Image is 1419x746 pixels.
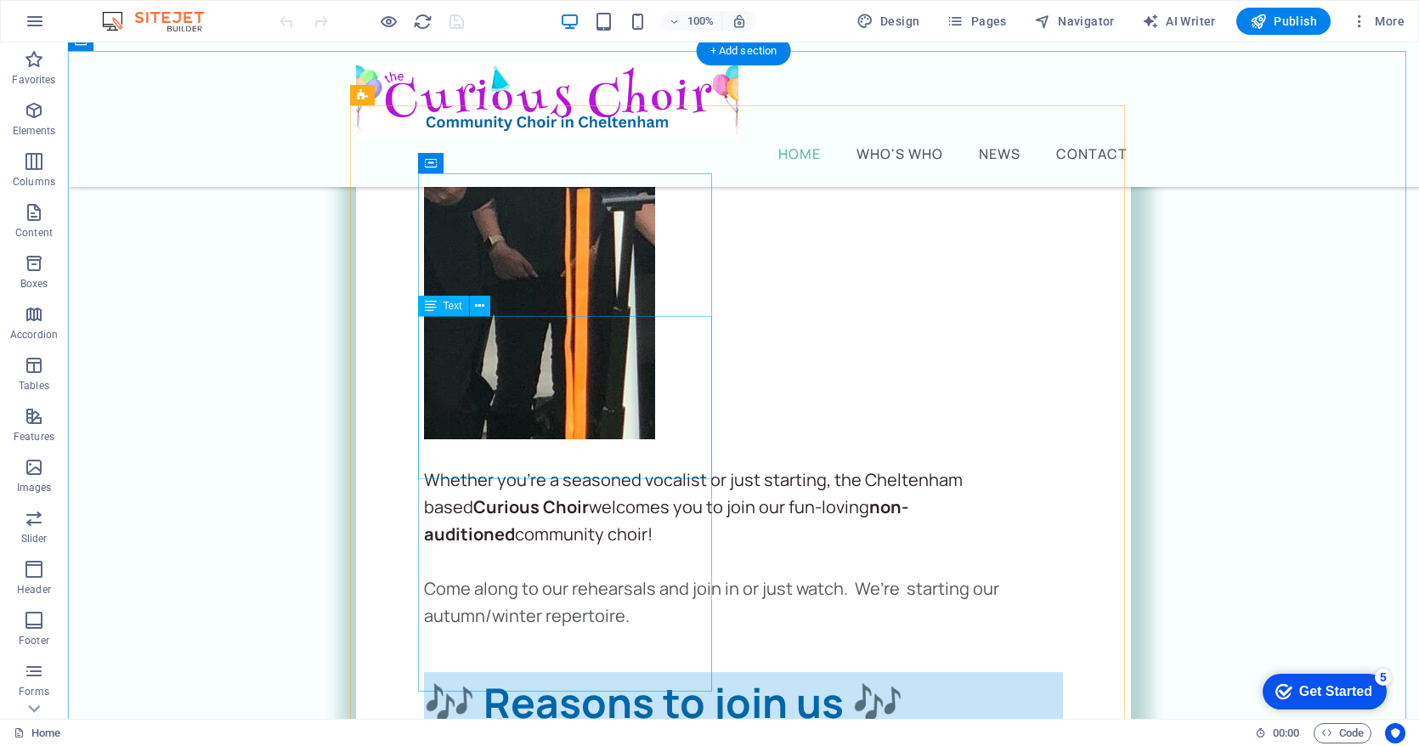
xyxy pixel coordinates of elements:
[19,379,49,393] p: Tables
[17,481,52,495] p: Images
[1034,13,1115,30] span: Navigator
[850,8,927,35] div: Design (Ctrl+Alt+Y)
[856,13,920,30] span: Design
[850,8,927,35] button: Design
[1321,723,1364,743] span: Code
[19,685,49,698] p: Forms
[687,11,715,31] h6: 100%
[1250,13,1317,30] span: Publish
[1351,13,1405,30] span: More
[1236,8,1331,35] button: Publish
[1027,8,1122,35] button: Navigator
[444,301,462,311] span: Text
[12,73,55,87] p: Favorites
[1385,723,1405,743] button: Usercentrics
[697,37,791,65] div: + Add section
[14,723,60,743] a: Click to cancel selection. Double-click to open Pages
[378,11,399,31] button: Click here to leave preview mode and continue editing
[1273,723,1299,743] span: 00 00
[50,19,123,34] div: Get Started
[1314,723,1371,743] button: Code
[662,11,722,31] button: 100%
[13,124,56,138] p: Elements
[947,13,1006,30] span: Pages
[20,277,48,291] p: Boxes
[21,532,48,545] p: Slider
[413,12,432,31] i: Reload page
[1142,13,1216,30] span: AI Writer
[14,8,138,44] div: Get Started 5 items remaining, 0% complete
[15,226,53,240] p: Content
[1344,8,1411,35] button: More
[1285,726,1287,739] span: :
[1135,8,1223,35] button: AI Writer
[14,430,54,444] p: Features
[17,583,51,596] p: Header
[412,11,432,31] button: reload
[732,14,747,29] i: On resize automatically adjust zoom level to fit chosen device.
[19,634,49,647] p: Footer
[940,8,1013,35] button: Pages
[98,11,225,31] img: Editor Logo
[13,175,55,189] p: Columns
[10,328,58,342] p: Accordion
[126,3,143,20] div: 5
[1255,723,1300,743] h6: Session time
